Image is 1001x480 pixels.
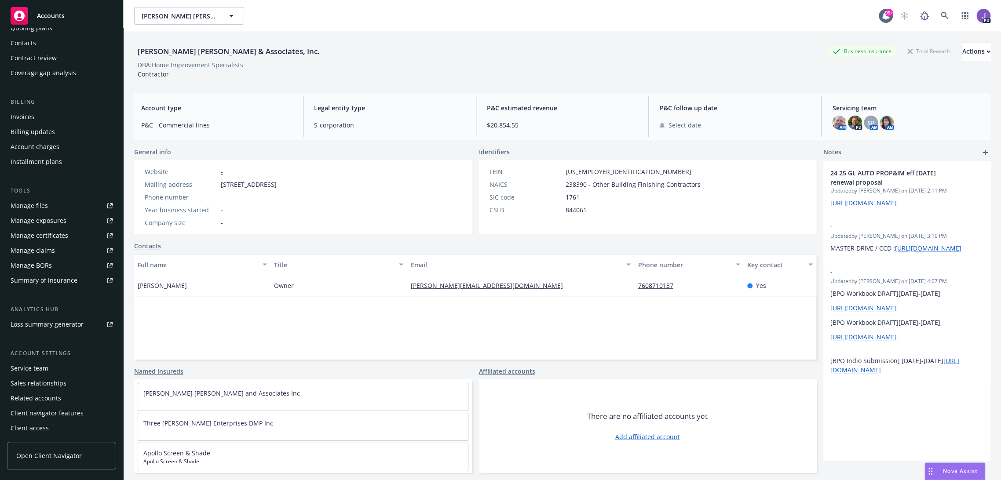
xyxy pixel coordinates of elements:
[7,21,116,35] a: Quoting plans
[7,273,116,287] a: Summary of insurance
[487,103,638,113] span: P&C estimated revenue
[848,116,862,130] img: photo
[7,110,116,124] a: Invoices
[830,304,897,312] a: [URL][DOMAIN_NAME]
[925,463,936,480] div: Drag to move
[895,244,961,252] a: [URL][DOMAIN_NAME]
[976,9,990,23] img: photo
[7,406,116,420] a: Client navigator features
[145,167,217,176] div: Website
[143,389,300,397] a: [PERSON_NAME] [PERSON_NAME] and Associates Inc
[924,462,985,480] button: Nova Assist
[138,60,243,69] div: DBA: Home Improvement Specialists
[11,244,55,258] div: Manage claims
[221,180,277,189] span: [STREET_ADDRESS]
[566,167,691,176] span: [US_EMPLOYER_IDENTIFICATION_NUMBER]
[7,391,116,405] a: Related accounts
[221,167,223,176] a: -
[11,66,76,80] div: Coverage gap analysis
[142,11,218,21] span: [PERSON_NAME] [PERSON_NAME] & Associates, Inc.
[830,187,983,195] span: Updated by [PERSON_NAME] on [DATE] 2:11 PM
[7,214,116,228] a: Manage exposures
[134,367,183,376] a: Named insureds
[11,406,84,420] div: Client navigator features
[487,120,638,130] span: $20,854.55
[832,116,846,130] img: photo
[11,21,52,35] div: Quoting plans
[11,36,36,50] div: Contacts
[880,116,894,130] img: photo
[138,70,169,78] span: Contractor
[7,229,116,243] a: Manage certificates
[145,193,217,202] div: Phone number
[479,147,510,156] span: Identifiers
[830,318,983,327] p: [BPO Workbook DRAFT][DATE]-[DATE]
[7,361,116,375] a: Service team
[11,199,48,213] div: Manage files
[314,120,465,130] span: S-corporation
[903,46,955,57] div: Total Rewards
[7,4,116,28] a: Accounts
[980,147,990,158] a: add
[11,421,49,435] div: Client access
[221,193,223,202] span: -
[11,110,34,124] div: Invoices
[7,244,116,258] a: Manage claims
[7,349,116,358] div: Account settings
[7,66,116,80] a: Coverage gap analysis
[659,103,811,113] span: P&C follow up date
[274,260,394,269] div: Title
[756,281,766,290] span: Yes
[823,147,841,158] span: Notes
[962,43,990,60] button: Actions
[11,125,55,139] div: Billing updates
[744,254,816,275] button: Key contact
[490,205,562,215] div: CSLB
[138,260,257,269] div: Full name
[141,120,292,130] span: P&C - Commercial lines
[895,7,913,25] a: Start snowing
[141,103,292,113] span: Account type
[410,260,621,269] div: Email
[11,376,66,390] div: Sales relationships
[634,254,743,275] button: Phone number
[823,161,990,215] div: 24 25 GL AUTO PROP&IM eff [DATE] renewal proposalUpdatedby [PERSON_NAME] on [DATE] 2:11 PM[URL][D...
[11,214,66,228] div: Manage exposures
[747,260,803,269] div: Key contact
[7,140,116,154] a: Account charges
[143,419,273,427] a: Three [PERSON_NAME] Enterprises DMP Inc
[7,36,116,50] a: Contacts
[145,180,217,189] div: Mailing address
[145,218,217,227] div: Company size
[274,281,294,290] span: Owner
[410,281,570,290] a: [PERSON_NAME][EMAIL_ADDRESS][DOMAIN_NAME]
[885,9,893,17] div: 99+
[7,125,116,139] a: Billing updates
[7,421,116,435] a: Client access
[11,258,52,273] div: Manage BORs
[830,267,961,276] span: -
[134,7,244,25] button: [PERSON_NAME] [PERSON_NAME] & Associates, Inc.
[668,120,701,130] span: Select date
[7,376,116,390] a: Sales relationships
[11,51,57,65] div: Contract review
[830,244,983,253] p: MASTER DRIVE / CCD :
[16,451,82,460] span: Open Client Navigator
[490,193,562,202] div: SIC code
[134,147,171,156] span: General info
[830,356,983,375] p: [BPO Indio Submission] [DATE]-[DATE]
[823,215,990,260] div: -Updatedby [PERSON_NAME] on [DATE] 3:10 PMMASTER DRIVE / CCD :[URL][DOMAIN_NAME]
[566,193,580,202] span: 1761
[830,333,897,341] a: [URL][DOMAIN_NAME]
[7,155,116,169] a: Installment plans
[490,180,562,189] div: NAICS
[587,411,708,422] span: There are no affiliated accounts yet
[615,432,680,441] a: Add affiliated account
[7,305,116,314] div: Analytics hub
[11,229,68,243] div: Manage certificates
[138,281,187,290] span: [PERSON_NAME]
[143,458,463,465] span: Apollo Screen & Shade
[566,180,701,189] span: 238390 - Other Building Finishing Contractors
